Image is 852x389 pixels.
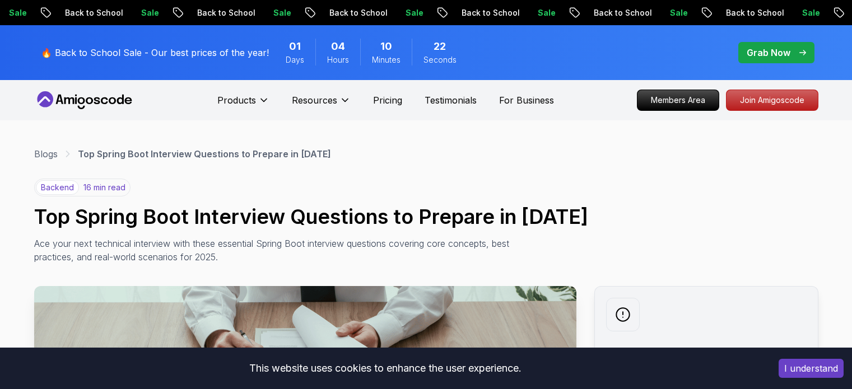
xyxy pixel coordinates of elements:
p: Resources [292,93,337,107]
p: Sale [751,7,787,18]
p: Sale [619,7,655,18]
span: 4 Hours [331,39,345,54]
button: Products [217,93,269,116]
a: Members Area [637,90,719,111]
p: Back to School [146,7,222,18]
span: 10 Minutes [380,39,392,54]
a: Testimonials [425,93,477,107]
p: 16 min read [83,182,125,193]
a: Blogs [34,147,58,161]
span: 1 Days [289,39,301,54]
span: Seconds [423,54,457,65]
p: Grab Now [747,46,790,59]
p: 🔥 Back to School Sale - Our best prices of the year! [41,46,269,59]
p: Back to School [411,7,487,18]
a: Join Amigoscode [726,90,818,111]
p: Back to School [675,7,751,18]
span: 22 Seconds [434,39,446,54]
p: Members Area [637,90,719,110]
button: Accept cookies [779,359,844,378]
p: Ace your next technical interview with these essential Spring Boot interview questions covering c... [34,237,536,264]
span: Minutes [372,54,401,65]
a: For Business [499,93,554,107]
span: Days [286,54,304,65]
p: Back to School [543,7,619,18]
p: Back to School [14,7,90,18]
p: Sale [355,7,390,18]
h2: Weekly newsletter [606,345,807,360]
p: Back to School [278,7,355,18]
button: Resources [292,93,351,116]
p: Top Spring Boot Interview Questions to Prepare in [DATE] [78,147,331,161]
h1: Top Spring Boot Interview Questions to Prepare in [DATE] [34,205,818,228]
span: Hours [327,54,349,65]
p: Join Amigoscode [727,90,818,110]
p: Sale [90,7,126,18]
p: backend [36,180,79,195]
p: Products [217,93,256,107]
p: Sale [487,7,523,18]
p: Sale [222,7,258,18]
a: Pricing [373,93,402,107]
div: This website uses cookies to enhance the user experience. [8,356,762,381]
